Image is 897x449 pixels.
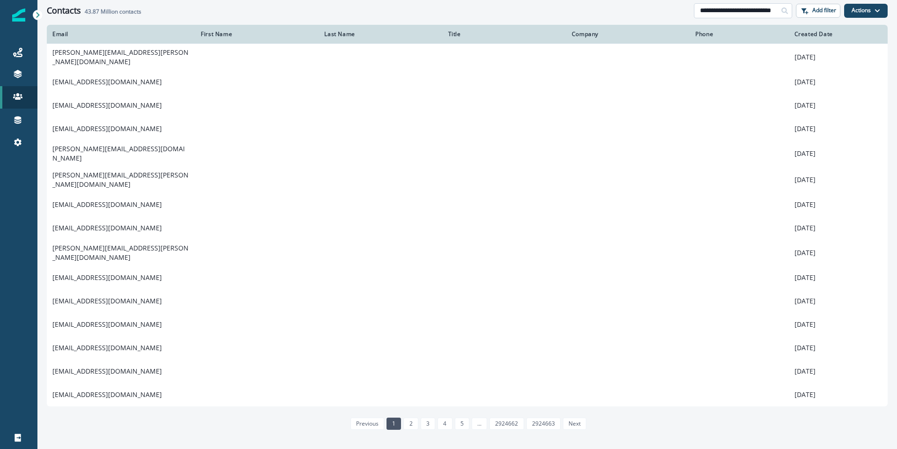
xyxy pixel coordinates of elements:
td: [EMAIL_ADDRESS][DOMAIN_NAME] [47,360,195,383]
p: [DATE] [795,367,882,376]
p: [DATE] [795,124,882,133]
a: [EMAIL_ADDRESS][DOMAIN_NAME][DATE] [47,360,888,383]
p: [DATE] [795,320,882,329]
td: [PERSON_NAME][EMAIL_ADDRESS][PERSON_NAME][DOMAIN_NAME] [47,167,195,193]
span: 43.87 Million [85,7,118,15]
p: [DATE] [795,175,882,184]
td: [PERSON_NAME][EMAIL_ADDRESS][DOMAIN_NAME] [47,140,195,167]
td: [EMAIL_ADDRESS][DOMAIN_NAME] [47,117,195,140]
td: [EMAIL_ADDRESS][DOMAIN_NAME] [47,216,195,240]
p: [DATE] [795,343,882,353]
p: [DATE] [795,273,882,282]
a: [EMAIL_ADDRESS][DOMAIN_NAME][DATE] [47,70,888,94]
td: [EMAIL_ADDRESS][DOMAIN_NAME] [47,313,195,336]
h1: Contacts [47,6,81,16]
a: [EMAIL_ADDRESS][DOMAIN_NAME][DATE] [47,216,888,240]
p: [DATE] [795,149,882,158]
div: Last Name [324,30,437,38]
a: Page 4 [438,418,452,430]
a: Page 3 [421,418,435,430]
a: [PERSON_NAME][EMAIL_ADDRESS][PERSON_NAME][DOMAIN_NAME][DATE] [47,240,888,266]
a: [EMAIL_ADDRESS][DOMAIN_NAME][DATE] [47,289,888,313]
a: [EMAIL_ADDRESS][DOMAIN_NAME][DATE] [47,383,888,406]
button: Actions [844,4,888,18]
p: [DATE] [795,248,882,258]
div: Email [52,30,190,38]
div: Phone [695,30,783,38]
ul: Pagination [348,418,587,430]
a: [EMAIL_ADDRESS][DOMAIN_NAME][DATE] [47,94,888,117]
td: [PERSON_NAME][EMAIL_ADDRESS][PERSON_NAME][DOMAIN_NAME] [47,44,195,70]
h2: contacts [85,8,141,15]
a: Page 2924662 [489,418,524,430]
p: [DATE] [795,200,882,209]
div: Company [572,30,684,38]
a: Page 1 is your current page [387,418,401,430]
a: Page 2924663 [526,418,561,430]
td: [EMAIL_ADDRESS][DOMAIN_NAME] [47,266,195,289]
a: [EMAIL_ADDRESS][DOMAIN_NAME][DATE] [47,336,888,360]
p: [DATE] [795,52,882,62]
a: [PERSON_NAME][EMAIL_ADDRESS][PERSON_NAME][DOMAIN_NAME][DATE] [47,44,888,70]
p: [DATE] [795,390,882,399]
a: Next page [563,418,586,430]
a: [PERSON_NAME][EMAIL_ADDRESS][DOMAIN_NAME][DATE] [47,140,888,167]
p: [DATE] [795,101,882,110]
td: [EMAIL_ADDRESS][DOMAIN_NAME] [47,289,195,313]
a: [EMAIL_ADDRESS][DOMAIN_NAME][DATE] [47,193,888,216]
p: [DATE] [795,77,882,87]
a: [PERSON_NAME][EMAIL_ADDRESS][PERSON_NAME][DOMAIN_NAME][DATE] [47,167,888,193]
div: Title [448,30,561,38]
a: Page 5 [455,418,469,430]
button: Add filter [796,4,840,18]
td: [EMAIL_ADDRESS][DOMAIN_NAME] [47,383,195,406]
td: [EMAIL_ADDRESS][DOMAIN_NAME] [47,193,195,216]
td: [PERSON_NAME][EMAIL_ADDRESS][PERSON_NAME][DOMAIN_NAME] [47,240,195,266]
a: Page 2 [403,418,418,430]
td: [EMAIL_ADDRESS][DOMAIN_NAME] [47,70,195,94]
div: First Name [201,30,313,38]
a: [EMAIL_ADDRESS][DOMAIN_NAME][DATE] [47,266,888,289]
a: Jump forward [472,418,487,430]
p: Add filter [812,7,836,14]
a: [EMAIL_ADDRESS][DOMAIN_NAME][DATE] [47,313,888,336]
a: [EMAIL_ADDRESS][DOMAIN_NAME][DATE] [47,117,888,140]
p: [DATE] [795,223,882,233]
div: Created Date [795,30,882,38]
td: [EMAIL_ADDRESS][DOMAIN_NAME] [47,94,195,117]
td: [EMAIL_ADDRESS][DOMAIN_NAME] [47,336,195,360]
p: [DATE] [795,296,882,306]
img: Inflection [12,8,25,22]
